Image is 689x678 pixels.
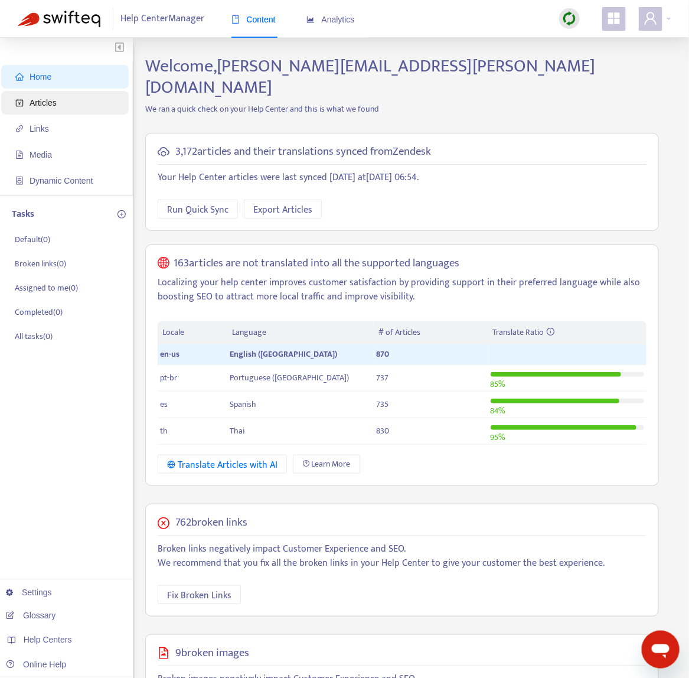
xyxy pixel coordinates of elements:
[174,257,460,270] h5: 163 articles are not translated into all the supported languages
[158,647,169,659] span: file-image
[136,103,668,115] p: We ran a quick check on your Help Center and this is what we found
[493,326,642,339] div: Translate Ratio
[15,282,78,294] p: Assigned to me ( 0 )
[121,8,205,30] span: Help Center Manager
[158,276,646,304] p: Localizing your help center improves customer satisfaction by providing support in their preferre...
[312,458,351,471] span: Learn More
[306,15,355,24] span: Analytics
[376,347,389,361] span: 870
[158,455,287,474] button: Translate Articles with AI
[158,517,169,529] span: close-circle
[158,200,238,219] button: Run Quick Sync
[158,542,646,571] p: Broken links negatively impact Customer Experience and SEO. We recommend that you fix all the bro...
[30,150,52,159] span: Media
[376,424,389,438] span: 830
[642,631,680,669] iframe: Button to launch messaging window
[230,424,244,438] span: Thai
[293,455,360,474] a: Learn More
[30,72,51,82] span: Home
[160,397,168,411] span: es
[15,125,24,133] span: link
[607,11,621,25] span: appstore
[230,347,337,361] span: English ([GEOGRAPHIC_DATA])
[175,647,249,660] h5: 9 broken images
[30,98,57,107] span: Articles
[15,233,50,246] p: Default ( 0 )
[30,124,49,133] span: Links
[12,207,34,221] p: Tasks
[158,321,227,344] th: Locale
[15,151,24,159] span: file-image
[244,200,322,219] button: Export Articles
[117,210,126,219] span: plus-circle
[491,377,505,391] span: 85 %
[158,171,646,185] p: Your Help Center articles were last synced [DATE] at [DATE] 06:54 .
[230,397,256,411] span: Spanish
[15,99,24,107] span: account-book
[253,203,312,217] span: Export Articles
[562,11,577,26] img: sync.dc5367851b00ba804db3.png
[306,15,315,24] span: area-chart
[158,585,241,604] button: Fix Broken Links
[491,404,505,418] span: 84 %
[15,330,53,343] p: All tasks ( 0 )
[145,51,595,102] span: Welcome, [PERSON_NAME][EMAIL_ADDRESS][PERSON_NAME][DOMAIN_NAME]
[227,321,374,344] th: Language
[18,11,100,27] img: Swifteq
[230,371,349,384] span: Portuguese ([GEOGRAPHIC_DATA])
[175,516,247,530] h5: 762 broken links
[167,458,277,472] div: Translate Articles with AI
[167,588,231,603] span: Fix Broken Links
[175,145,431,159] h5: 3,172 articles and their translations synced from Zendesk
[158,257,169,270] span: global
[644,11,658,25] span: user
[15,257,66,270] p: Broken links ( 0 )
[160,347,179,361] span: en-us
[15,306,63,318] p: Completed ( 0 )
[160,424,168,438] span: th
[231,15,240,24] span: book
[15,177,24,185] span: container
[491,431,505,444] span: 95 %
[6,660,66,669] a: Online Help
[374,321,488,344] th: # of Articles
[376,397,388,411] span: 735
[160,371,177,384] span: pt-br
[6,588,52,597] a: Settings
[15,73,24,81] span: home
[6,611,55,620] a: Glossary
[167,203,228,217] span: Run Quick Sync
[376,371,388,384] span: 737
[30,176,93,185] span: Dynamic Content
[231,15,276,24] span: Content
[158,146,169,158] span: cloud-sync
[24,635,72,644] span: Help Centers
